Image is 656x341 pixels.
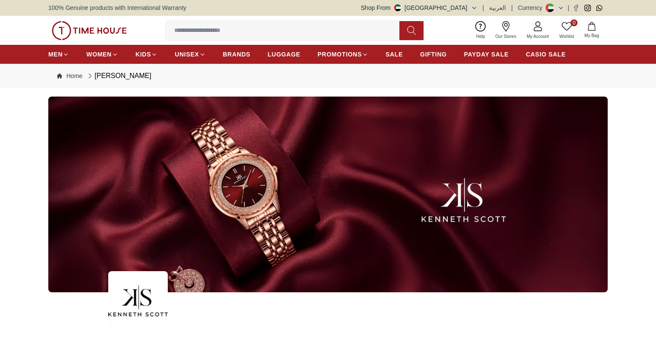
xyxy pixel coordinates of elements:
span: CASIO SALE [526,50,566,59]
a: CASIO SALE [526,47,566,62]
span: BRANDS [223,50,251,59]
div: [PERSON_NAME] [86,71,151,81]
span: Our Stores [492,33,520,40]
a: UNISEX [175,47,205,62]
a: Facebook [573,5,579,11]
a: PROMOTIONS [317,47,368,62]
span: My Bag [581,32,603,39]
button: العربية [489,3,506,12]
div: Currency [518,3,546,12]
span: 0 [571,19,578,26]
span: PROMOTIONS [317,50,362,59]
span: My Account [523,33,552,40]
img: ... [52,21,127,40]
span: 100% Genuine products with International Warranty [48,3,186,12]
a: GIFTING [420,47,447,62]
img: ... [108,271,168,331]
span: LUGGAGE [268,50,301,59]
nav: Breadcrumb [48,64,608,88]
span: PAYDAY SALE [464,50,508,59]
a: Whatsapp [596,5,603,11]
a: WOMEN [86,47,118,62]
a: Instagram [584,5,591,11]
a: BRANDS [223,47,251,62]
a: MEN [48,47,69,62]
span: | [511,3,513,12]
span: GIFTING [420,50,447,59]
button: Shop From[GEOGRAPHIC_DATA] [361,3,477,12]
a: Our Stores [490,19,521,41]
img: United Arab Emirates [394,4,401,11]
img: ... [48,97,608,292]
span: Help [473,33,489,40]
a: Help [471,19,490,41]
a: LUGGAGE [268,47,301,62]
a: 0Wishlist [554,19,579,41]
span: | [483,3,484,12]
span: MEN [48,50,63,59]
span: KIDS [135,50,151,59]
span: UNISEX [175,50,199,59]
a: PAYDAY SALE [464,47,508,62]
button: My Bag [579,20,604,41]
a: Home [57,72,82,80]
span: WOMEN [86,50,112,59]
span: SALE [386,50,403,59]
a: SALE [386,47,403,62]
span: | [568,3,569,12]
span: Wishlist [556,33,578,40]
a: KIDS [135,47,157,62]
